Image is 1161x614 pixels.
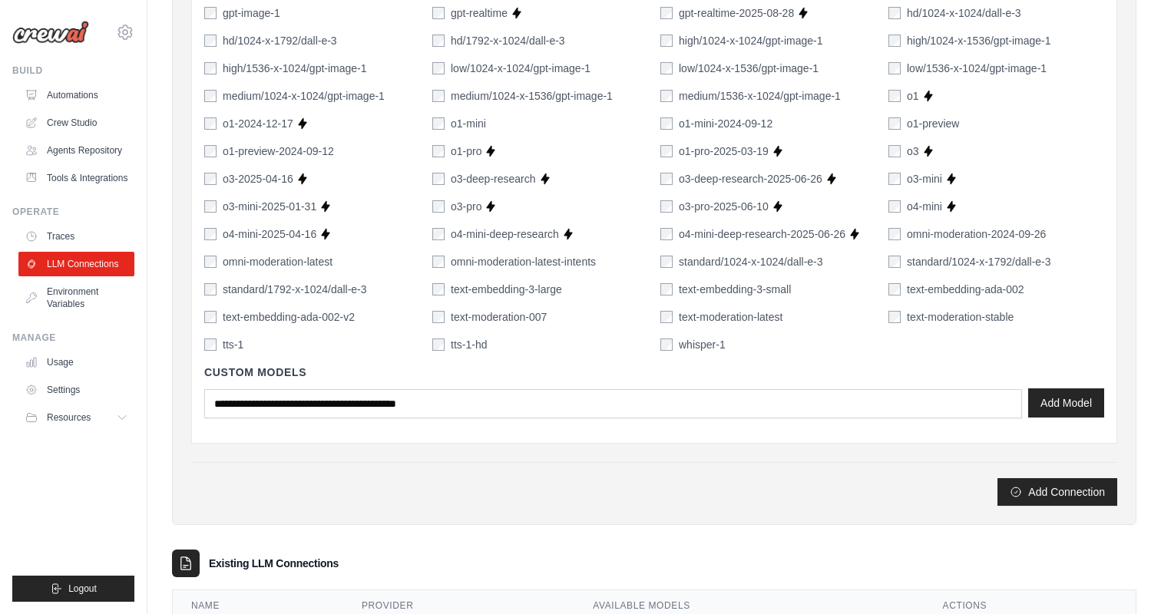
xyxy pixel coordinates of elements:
[888,117,901,130] input: o1-preview
[888,228,901,240] input: omni-moderation-2024-09-26
[451,61,590,76] label: low/1024-x-1024/gpt-image-1
[432,117,445,130] input: o1-mini
[432,173,445,185] input: o3-deep-research
[432,338,445,351] input: tts-1-hd
[432,311,445,323] input: text-moderation-007
[18,138,134,163] a: Agents Repository
[451,282,562,297] label: text-embedding-3-large
[679,116,772,131] label: o1-mini-2024-09-12
[223,116,293,131] label: o1-2024-12-17
[907,226,1046,242] label: omni-moderation-2024-09-26
[223,309,355,325] label: text-embedding-ada-002-v2
[888,145,901,157] input: o3
[679,309,782,325] label: text-moderation-latest
[204,365,1104,380] h4: Custom Models
[451,88,613,104] label: medium/1024-x-1536/gpt-image-1
[204,338,217,351] input: tts-1
[679,33,823,48] label: high/1024-x-1024/gpt-image-1
[660,62,673,74] input: low/1024-x-1536/gpt-image-1
[223,61,367,76] label: high/1536-x-1024/gpt-image-1
[204,62,217,74] input: high/1536-x-1024/gpt-image-1
[660,200,673,213] input: o3-pro-2025-06-10
[451,226,559,242] label: o4-mini-deep-research
[451,171,536,187] label: o3-deep-research
[432,256,445,268] input: omni-moderation-latest-intents
[907,254,1051,269] label: standard/1024-x-1792/dall-e-3
[679,88,841,104] label: medium/1536-x-1024/gpt-image-1
[223,144,334,159] label: o1-preview-2024-09-12
[432,145,445,157] input: o1-pro
[223,88,385,104] label: medium/1024-x-1024/gpt-image-1
[660,283,673,295] input: text-embedding-3-small
[18,279,134,316] a: Environment Variables
[679,226,845,242] label: o4-mini-deep-research-2025-06-26
[223,337,243,352] label: tts-1
[660,311,673,323] input: text-moderation-latest
[451,144,481,159] label: o1-pro
[432,283,445,295] input: text-embedding-3-large
[451,309,547,325] label: text-moderation-007
[679,61,819,76] label: low/1024-x-1536/gpt-image-1
[907,88,919,104] label: o1
[679,199,769,214] label: o3-pro-2025-06-10
[907,61,1047,76] label: low/1536-x-1024/gpt-image-1
[907,144,919,159] label: o3
[888,256,901,268] input: standard/1024-x-1792/dall-e-3
[204,200,217,213] input: o3-mini-2025-01-31
[432,200,445,213] input: o3-pro
[18,405,134,430] button: Resources
[204,283,217,295] input: standard/1792-x-1024/dall-e-3
[432,62,445,74] input: low/1024-x-1024/gpt-image-1
[18,350,134,375] a: Usage
[204,145,217,157] input: o1-preview-2024-09-12
[204,35,217,47] input: hd/1024-x-1792/dall-e-3
[888,173,901,185] input: o3-mini
[660,7,673,19] input: gpt-realtime-2025-08-28
[432,90,445,102] input: medium/1024-x-1536/gpt-image-1
[18,111,134,135] a: Crew Studio
[12,332,134,344] div: Manage
[12,64,134,77] div: Build
[888,90,901,102] input: o1
[907,5,1021,21] label: hd/1024-x-1024/dall-e-3
[679,254,823,269] label: standard/1024-x-1024/dall-e-3
[204,228,217,240] input: o4-mini-2025-04-16
[451,337,487,352] label: tts-1-hd
[888,7,901,19] input: hd/1024-x-1024/dall-e-3
[660,90,673,102] input: medium/1536-x-1024/gpt-image-1
[451,33,565,48] label: hd/1792-x-1024/dall-e-3
[907,171,942,187] label: o3-mini
[47,411,91,424] span: Resources
[18,252,134,276] a: LLM Connections
[888,62,901,74] input: low/1536-x-1024/gpt-image-1
[907,33,1051,48] label: high/1024-x-1536/gpt-image-1
[679,337,726,352] label: whisper-1
[907,116,959,131] label: o1-preview
[209,556,339,571] h3: Existing LLM Connections
[12,576,134,602] button: Logout
[660,173,673,185] input: o3-deep-research-2025-06-26
[223,171,293,187] label: o3-2025-04-16
[223,199,316,214] label: o3-mini-2025-01-31
[204,90,217,102] input: medium/1024-x-1024/gpt-image-1
[1028,388,1104,418] button: Add Model
[679,5,794,21] label: gpt-realtime-2025-08-28
[907,309,1014,325] label: text-moderation-stable
[432,35,445,47] input: hd/1792-x-1024/dall-e-3
[223,5,280,21] label: gpt-image-1
[451,116,486,131] label: o1-mini
[660,228,673,240] input: o4-mini-deep-research-2025-06-26
[888,311,901,323] input: text-moderation-stable
[997,478,1117,506] button: Add Connection
[888,35,901,47] input: high/1024-x-1536/gpt-image-1
[18,166,134,190] a: Tools & Integrations
[660,338,673,351] input: whisper-1
[888,283,901,295] input: text-embedding-ada-002
[679,171,822,187] label: o3-deep-research-2025-06-26
[204,256,217,268] input: omni-moderation-latest
[18,224,134,249] a: Traces
[204,173,217,185] input: o3-2025-04-16
[432,7,445,19] input: gpt-realtime
[18,83,134,107] a: Automations
[907,282,1024,297] label: text-embedding-ada-002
